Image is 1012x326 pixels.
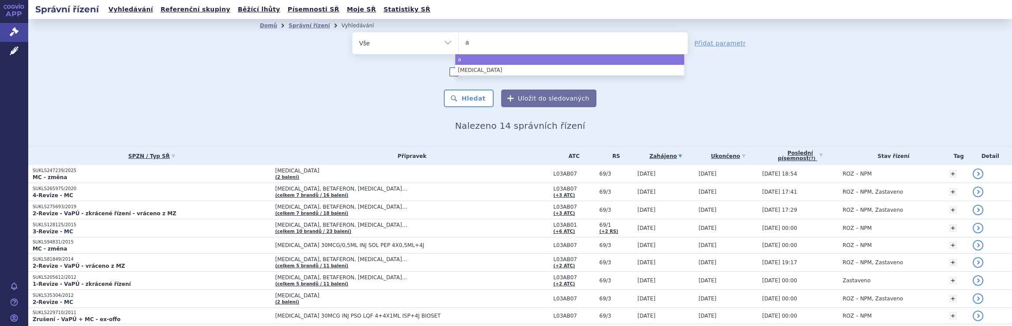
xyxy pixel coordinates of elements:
[809,156,815,161] abbr: (?)
[33,168,271,174] p: SUKLS247239/2025
[275,229,352,234] a: (celkem 10 brandů / 23 balení)
[843,171,872,177] span: ROZ – NPM
[553,274,595,281] span: L03AB07
[553,242,595,248] span: L03AB07
[275,292,496,299] span: [MEDICAL_DATA]
[973,240,983,251] a: detail
[275,222,496,228] span: [MEDICAL_DATA], BETAFERON, [MEDICAL_DATA]…
[289,22,330,29] a: Správní řízení
[285,4,342,15] a: Písemnosti SŘ
[549,147,595,165] th: ATC
[698,242,716,248] span: [DATE]
[600,242,633,248] span: 69/3
[637,277,656,284] span: [DATE]
[33,310,271,316] p: SUKLS229710/2011
[637,150,694,162] a: Zahájeno
[973,293,983,304] a: detail
[973,187,983,197] a: detail
[33,192,73,199] strong: 4-Revize - MC
[968,147,1012,165] th: Detail
[33,186,271,192] p: SUKLS265975/2020
[33,150,271,162] a: SPZN / Typ SŘ
[33,316,120,322] strong: Zrušení - VaPÚ + MC - ex-offo
[637,207,656,213] span: [DATE]
[698,171,716,177] span: [DATE]
[553,171,595,177] span: L03AB07
[553,204,595,210] span: L03AB07
[275,263,349,268] a: (celkem 5 brandů / 11 balení)
[275,204,496,210] span: [MEDICAL_DATA], BETAFERON, [MEDICAL_DATA]…
[949,295,957,303] a: +
[33,222,271,228] p: SUKLS128125/2015
[637,242,656,248] span: [DATE]
[762,242,797,248] span: [DATE] 00:00
[843,296,903,302] span: ROZ – NPM, Zastaveno
[698,207,716,213] span: [DATE]
[33,229,73,235] strong: 3-Revize - MC
[698,189,716,195] span: [DATE]
[381,4,433,15] a: Statistiky SŘ
[106,4,156,15] a: Vyhledávání
[973,205,983,215] a: detail
[762,225,797,231] span: [DATE] 00:00
[637,225,656,231] span: [DATE]
[698,225,716,231] span: [DATE]
[600,171,633,177] span: 69/3
[33,210,176,217] strong: 2-Revize - VaPÚ - zkrácené řízení - vráceno z MZ
[949,241,957,249] a: +
[973,311,983,321] a: detail
[553,193,575,198] a: (+3 ATC)
[762,313,797,319] span: [DATE] 00:00
[260,22,277,29] a: Domů
[637,296,656,302] span: [DATE]
[553,229,575,234] a: (+6 ATC)
[949,206,957,214] a: +
[444,90,494,107] button: Hledat
[843,225,872,231] span: ROZ – NPM
[762,189,797,195] span: [DATE] 17:41
[275,313,496,319] span: [MEDICAL_DATA] 30MCG INJ PSO LQF 4+4X1ML ISP+4J BIOSET
[33,263,125,269] strong: 2-Revize - VaPÚ - vráceno z MZ
[158,4,233,15] a: Referenční skupiny
[344,4,379,15] a: Moje SŘ
[275,175,299,180] a: (2 balení)
[600,207,633,213] span: 69/3
[600,296,633,302] span: 69/3
[698,277,716,284] span: [DATE]
[275,168,496,174] span: [MEDICAL_DATA]
[275,186,496,192] span: [MEDICAL_DATA], BETAFERON, [MEDICAL_DATA]…
[949,312,957,320] a: +
[33,274,271,281] p: SUKLS205612/2012
[455,65,684,75] li: [MEDICAL_DATA]
[843,207,903,213] span: ROZ – NPM, Zastaveno
[600,259,633,266] span: 69/3
[637,189,656,195] span: [DATE]
[33,292,271,299] p: SUKLS35304/2012
[843,189,903,195] span: ROZ – NPM, Zastaveno
[275,281,349,286] a: (celkem 5 brandů / 11 balení)
[637,259,656,266] span: [DATE]
[762,259,797,266] span: [DATE] 19:17
[553,263,575,268] a: (+2 ATC)
[949,188,957,196] a: +
[600,313,633,319] span: 69/3
[600,229,618,234] a: (+2 RS)
[698,296,716,302] span: [DATE]
[843,242,872,248] span: ROZ – NPM
[843,313,872,319] span: ROZ – NPM
[275,242,496,248] span: [MEDICAL_DATA] 30MCG/0,5ML INJ SOL PEP 4X0,5ML+4J
[501,90,596,107] button: Uložit do sledovaných
[33,299,73,305] strong: 2-Revize - MC
[235,4,283,15] a: Běžící lhůty
[455,54,684,65] li: a
[275,256,496,262] span: [MEDICAL_DATA], BETAFERON, [MEDICAL_DATA]…
[762,207,797,213] span: [DATE] 17:29
[28,3,106,15] h2: Správní řízení
[553,186,595,192] span: L03AB07
[33,281,131,287] strong: 1-Revize - VaPÚ - zkrácené řízení
[762,296,797,302] span: [DATE] 00:00
[595,147,633,165] th: RS
[637,313,656,319] span: [DATE]
[275,193,349,198] a: (celkem 7 brandů / 16 balení)
[949,224,957,232] a: +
